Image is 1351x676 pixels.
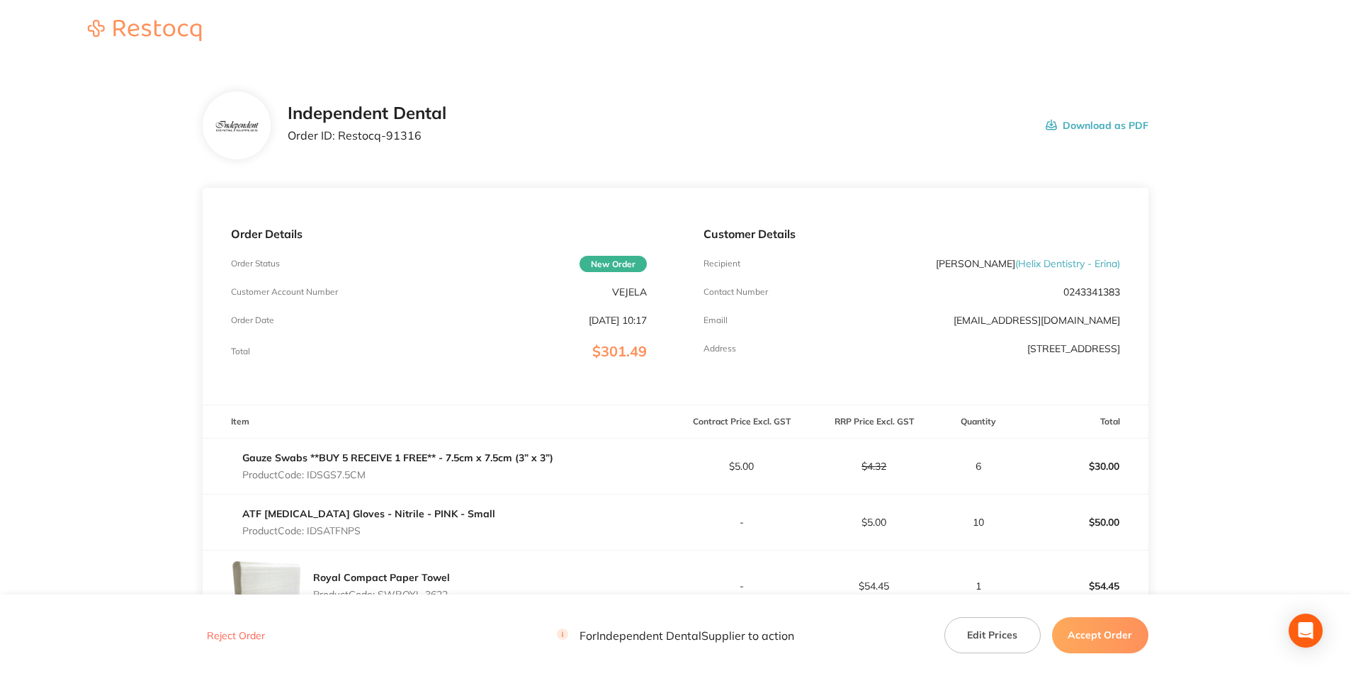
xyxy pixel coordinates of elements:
[703,344,736,354] p: Address
[1046,103,1148,147] button: Download as PDF
[231,259,280,269] p: Order Status
[808,517,939,528] p: $5.00
[1052,617,1148,653] button: Accept Order
[1017,505,1148,539] p: $50.00
[203,629,269,642] button: Reject Order
[1015,257,1120,270] span: ( Helix Dentistry - Erina )
[936,258,1120,269] p: [PERSON_NAME]
[557,629,794,642] p: For Independent Dental Supplier to action
[944,617,1041,653] button: Edit Prices
[941,461,1015,472] p: 6
[203,405,675,439] th: Item
[231,287,338,297] p: Customer Account Number
[231,347,250,356] p: Total
[676,580,807,592] p: -
[940,405,1016,439] th: Quantity
[1063,286,1120,298] p: 0243341383
[231,227,647,240] p: Order Details
[703,259,740,269] p: Recipient
[612,286,647,298] p: VEJELA
[941,580,1015,592] p: 1
[808,461,939,472] p: $4.32
[676,517,807,528] p: -
[1289,614,1323,648] div: Open Intercom Messenger
[213,119,259,133] img: bzV5Y2k1dA
[242,469,553,480] p: Product Code: IDSGS7.5CM
[74,20,215,43] a: Restocq logo
[288,129,446,142] p: Order ID: Restocq- 91316
[580,256,647,272] span: New Order
[313,589,450,600] p: Product Code: SWROYL-3622
[1027,343,1120,354] p: [STREET_ADDRESS]
[1017,569,1148,603] p: $54.45
[242,525,495,536] p: Product Code: IDSATFNPS
[231,315,274,325] p: Order Date
[313,571,450,584] a: Royal Compact Paper Towel
[941,517,1015,528] p: 10
[288,103,446,123] h2: Independent Dental
[954,314,1120,327] a: [EMAIL_ADDRESS][DOMAIN_NAME]
[676,461,807,472] p: $5.00
[231,551,302,621] img: b3IyYmVqdQ
[242,507,495,520] a: ATF [MEDICAL_DATA] Gloves - Nitrile - PINK - Small
[703,315,728,325] p: Emaill
[242,451,553,464] a: Gauze Swabs **BUY 5 RECEIVE 1 FREE** - 7.5cm x 7.5cm (3” x 3”)
[703,287,768,297] p: Contact Number
[808,405,940,439] th: RRP Price Excl. GST
[675,405,808,439] th: Contract Price Excl. GST
[74,20,215,41] img: Restocq logo
[1017,449,1148,483] p: $30.00
[808,580,939,592] p: $54.45
[703,227,1119,240] p: Customer Details
[1016,405,1148,439] th: Total
[592,342,647,360] span: $301.49
[589,315,647,326] p: [DATE] 10:17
